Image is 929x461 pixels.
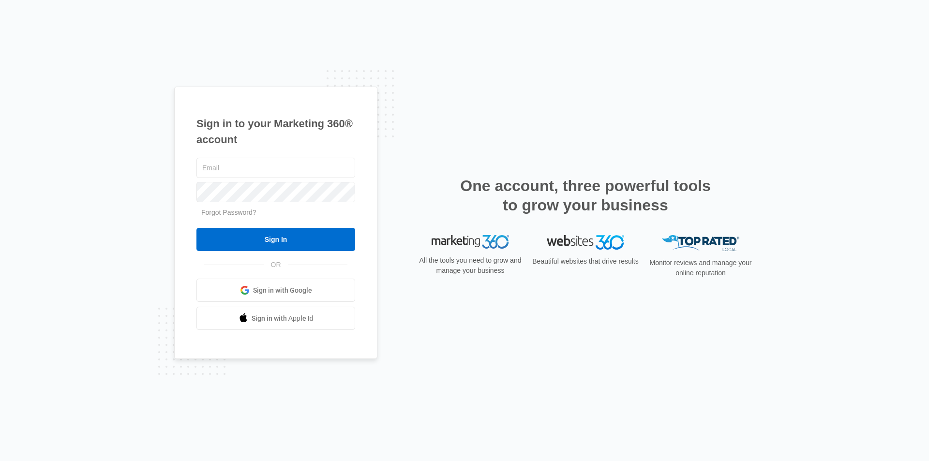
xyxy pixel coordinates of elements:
[196,228,355,251] input: Sign In
[201,208,256,216] a: Forgot Password?
[457,176,714,215] h2: One account, three powerful tools to grow your business
[196,116,355,148] h1: Sign in to your Marketing 360® account
[416,255,524,276] p: All the tools you need to grow and manage your business
[531,256,640,267] p: Beautiful websites that drive results
[264,260,288,270] span: OR
[646,258,755,278] p: Monitor reviews and manage your online reputation
[196,307,355,330] a: Sign in with Apple Id
[196,158,355,178] input: Email
[432,235,509,249] img: Marketing 360
[253,285,312,296] span: Sign in with Google
[252,313,314,324] span: Sign in with Apple Id
[196,279,355,302] a: Sign in with Google
[547,235,624,249] img: Websites 360
[662,235,739,251] img: Top Rated Local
